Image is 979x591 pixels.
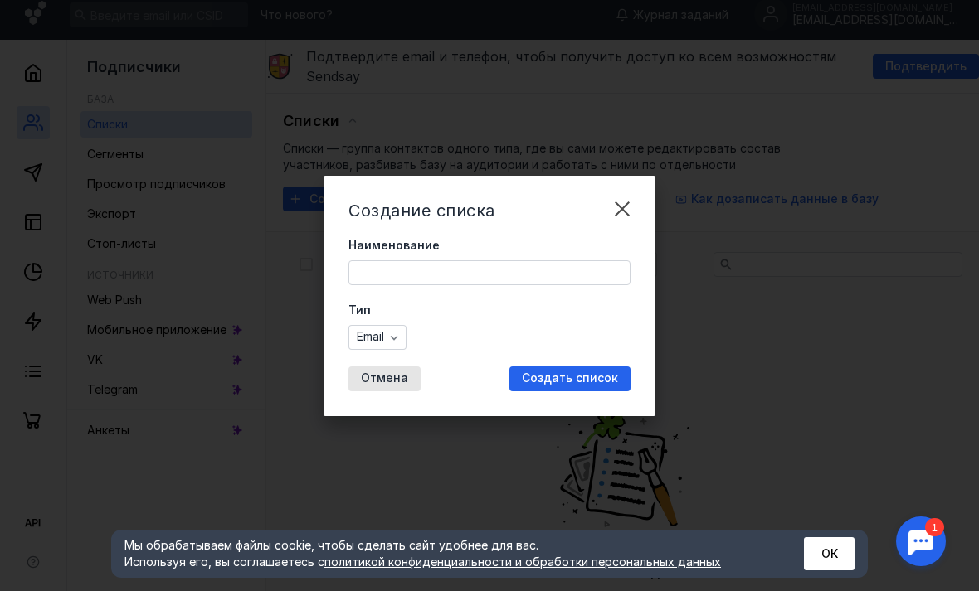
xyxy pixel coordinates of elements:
[509,366,631,391] button: Создать список
[37,10,56,28] div: 1
[124,537,763,570] div: Мы обрабатываем файлы cookie, чтобы сделать сайт удобнее для вас. Используя его, вы соглашаетесь c
[804,537,855,570] button: ОК
[348,366,421,391] button: Отмена
[324,555,721,569] a: политикой конфиденциальности и обработки персональных данных
[357,330,384,344] span: Email
[348,325,407,350] button: Email
[361,371,408,385] span: Отмена
[348,302,371,318] span: Тип
[348,237,440,254] span: Наименование
[522,371,618,385] span: Создать список
[348,201,495,220] span: Создание списка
